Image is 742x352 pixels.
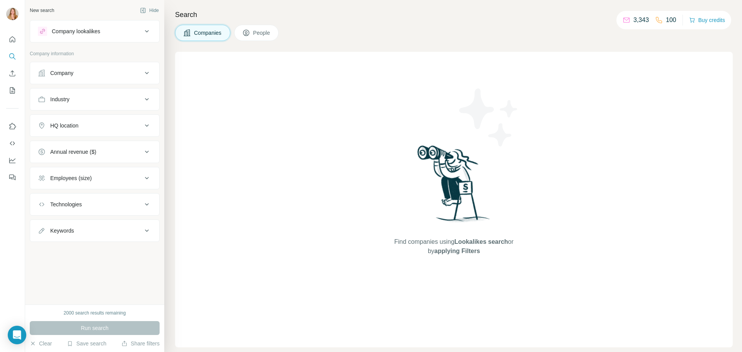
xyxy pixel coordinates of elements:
[6,119,19,133] button: Use Surfe on LinkedIn
[414,143,494,230] img: Surfe Illustration - Woman searching with binoculars
[30,143,159,161] button: Annual revenue ($)
[392,237,516,256] span: Find companies using or by
[52,27,100,35] div: Company lookalikes
[194,29,222,37] span: Companies
[121,340,160,347] button: Share filters
[30,221,159,240] button: Keywords
[30,7,54,14] div: New search
[434,248,480,254] span: applying Filters
[50,174,92,182] div: Employees (size)
[6,49,19,63] button: Search
[30,22,159,41] button: Company lookalikes
[50,227,74,235] div: Keywords
[50,201,82,208] div: Technologies
[633,15,649,25] p: 3,343
[6,136,19,150] button: Use Surfe API
[6,83,19,97] button: My lists
[50,148,96,156] div: Annual revenue ($)
[30,50,160,57] p: Company information
[253,29,271,37] span: People
[666,15,676,25] p: 100
[30,195,159,214] button: Technologies
[30,64,159,82] button: Company
[50,69,73,77] div: Company
[8,326,26,344] div: Open Intercom Messenger
[454,83,524,152] img: Surfe Illustration - Stars
[50,95,70,103] div: Industry
[67,340,106,347] button: Save search
[6,170,19,184] button: Feedback
[134,5,164,16] button: Hide
[6,66,19,80] button: Enrich CSV
[6,32,19,46] button: Quick start
[689,15,725,26] button: Buy credits
[30,340,52,347] button: Clear
[454,238,508,245] span: Lookalikes search
[64,309,126,316] div: 2000 search results remaining
[6,153,19,167] button: Dashboard
[30,116,159,135] button: HQ location
[30,169,159,187] button: Employees (size)
[175,9,733,20] h4: Search
[50,122,78,129] div: HQ location
[6,8,19,20] img: Avatar
[30,90,159,109] button: Industry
